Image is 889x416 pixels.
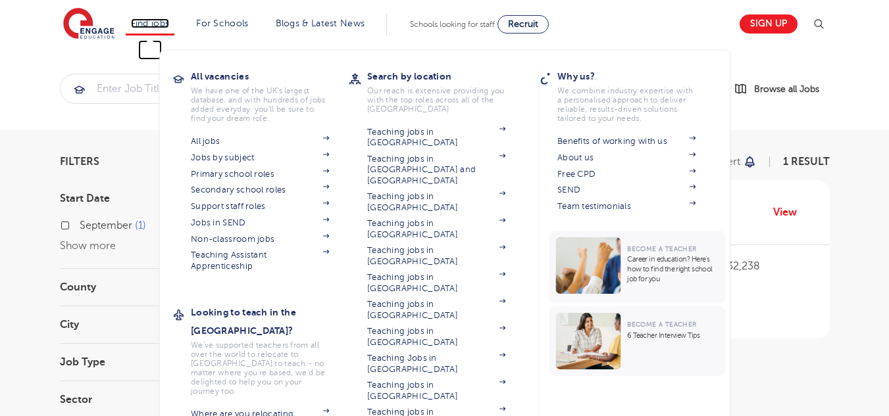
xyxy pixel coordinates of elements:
span: Browse all Jobs [754,81,819,97]
a: Benefits of working with us [557,136,696,147]
a: Find jobs [131,18,170,28]
h3: Job Type [60,357,205,367]
a: Teaching jobs in [GEOGRAPHIC_DATA] [367,245,505,267]
a: Free CPD [557,169,696,179]
a: All jobs [191,136,329,147]
a: Team testimonials [557,201,696,212]
span: Recruit [508,19,538,29]
input: September 1 [80,220,88,228]
a: Secondary school roles [191,185,329,195]
a: Teaching Assistant Apprenticeship [191,250,329,271]
a: Teaching jobs in [GEOGRAPHIC_DATA] [367,191,505,213]
span: Become a Teacher [627,321,696,328]
a: Teaching jobs in [GEOGRAPHIC_DATA] [367,299,505,321]
a: For Schools [196,18,248,28]
h3: Search by location [367,67,525,85]
a: Why us?We combine industry expertise with a personalised approach to deliver reliable, results-dr... [557,67,715,123]
button: Show more [60,240,116,252]
a: Recruit [497,15,549,34]
a: Teaching jobs in [GEOGRAPHIC_DATA] [367,326,505,348]
p: £27,252 - £32,238 [674,258,816,274]
p: We have one of the UK's largest database. and with hundreds of jobs added everyday. you'll be sur... [191,86,329,123]
a: Support staff roles [191,201,329,212]
a: Teaching jobs in [GEOGRAPHIC_DATA] and [GEOGRAPHIC_DATA] [367,154,505,186]
a: Search by locationOur reach is extensive providing you with the top roles across all of the [GEOG... [367,67,525,114]
p: We've supported teachers from all over the world to relocate to [GEOGRAPHIC_DATA] to teach - no m... [191,340,329,396]
span: 1 [135,220,146,231]
span: 1 result [783,156,830,168]
p: We combine industry expertise with a personalised approach to deliver reliable, results-driven so... [557,86,696,123]
h3: Sector [60,394,205,405]
h3: County [60,282,205,292]
img: Engage Education [63,8,114,41]
div: Submit [60,74,684,104]
a: Teaching jobs in [GEOGRAPHIC_DATA] [367,380,505,402]
p: Our reach is extensive providing you with the top roles across all of the [GEOGRAPHIC_DATA] [367,86,505,114]
h3: Start Date [60,193,205,204]
span: September [80,220,132,231]
a: Jobs by subject [191,152,329,163]
a: Teaching jobs in [GEOGRAPHIC_DATA] [367,272,505,294]
a: View [773,204,807,221]
a: Browse all Jobs [734,81,830,97]
a: Looking to teach in the [GEOGRAPHIC_DATA]?We've supported teachers from all over the world to rel... [191,303,349,396]
a: Primary school roles [191,169,329,179]
a: Teaching jobs in [GEOGRAPHIC_DATA] [367,127,505,149]
a: Blogs & Latest News [276,18,365,28]
a: About us [557,152,696,163]
h3: Why us? [557,67,715,85]
p: 6 Teacher Interview Tips [627,331,719,340]
h3: Looking to teach in the [GEOGRAPHIC_DATA]? [191,303,349,340]
a: Jobs in SEND [191,218,329,228]
a: Become a Teacher6 Teacher Interview Tips [549,306,728,376]
a: Teaching jobs in [GEOGRAPHIC_DATA] [367,218,505,240]
p: Long Term [674,310,816,325]
a: Teaching Jobs in [GEOGRAPHIC_DATA] [367,353,505,375]
span: Become a Teacher [627,245,696,252]
a: All vacanciesWe have one of the UK's largest database. and with hundreds of jobs added everyday. ... [191,67,349,123]
span: Schools looking for staff [410,20,495,29]
a: SEND [557,185,696,195]
h3: All vacancies [191,67,349,85]
p: Career in education? Here’s how to find the right school job for you [627,254,719,284]
a: Sign up [740,14,798,34]
a: Become a TeacherCareer in education? Here’s how to find the right school job for you [549,231,728,304]
span: Filters [60,156,99,167]
a: Non-classroom jobs [191,234,329,244]
h3: City [60,319,205,330]
p: Secondary [674,284,816,300]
